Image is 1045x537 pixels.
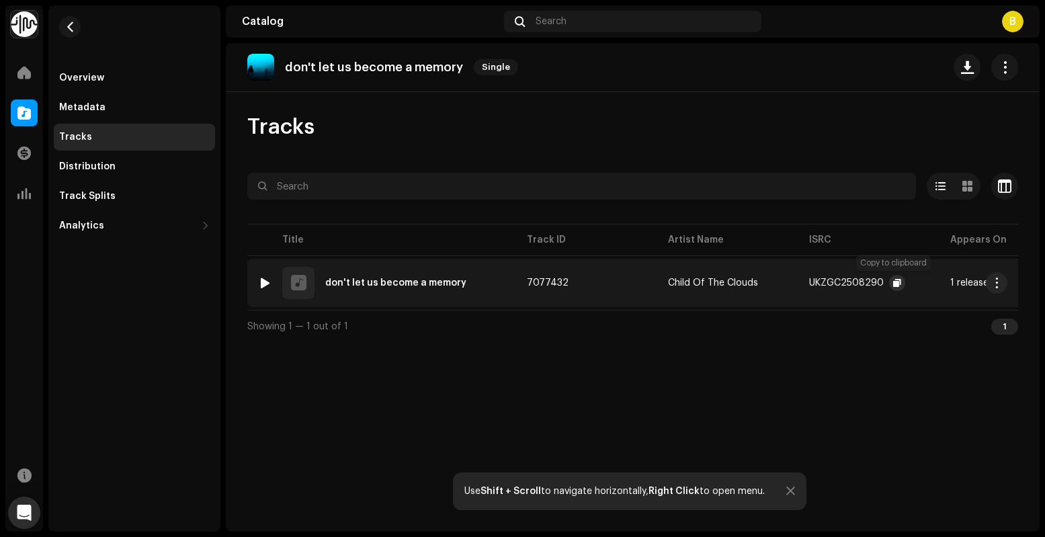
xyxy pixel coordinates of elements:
[59,73,104,83] div: Overview
[59,220,104,231] div: Analytics
[59,102,106,113] div: Metadata
[54,94,215,121] re-m-nav-item: Metadata
[809,278,884,288] div: UKZGC2508290
[474,59,518,75] span: Single
[536,16,567,27] span: Search
[247,54,274,81] img: 16da5ee6-3d2e-40a6-9e72-dd87641b374d
[668,278,788,288] span: Child Of The Clouds
[991,319,1018,335] div: 1
[527,278,569,288] span: 7077432
[285,60,463,75] p: don't let us become a memory
[11,11,38,38] img: 0f74c21f-6d1c-4dbc-9196-dbddad53419e
[54,153,215,180] re-m-nav-item: Distribution
[59,132,92,142] div: Tracks
[54,183,215,210] re-m-nav-item: Track Splits
[464,486,765,497] div: Use to navigate horizontally, to open menu.
[480,487,541,496] strong: Shift + Scroll
[242,16,499,27] div: Catalog
[54,65,215,91] re-m-nav-item: Overview
[325,278,466,288] div: don't let us become a memory
[54,124,215,151] re-m-nav-item: Tracks
[247,322,348,331] span: Showing 1 — 1 out of 1
[1002,11,1023,32] div: B
[59,191,116,202] div: Track Splits
[8,497,40,529] div: Open Intercom Messenger
[668,278,758,288] div: Child Of The Clouds
[247,114,315,140] span: Tracks
[247,173,916,200] input: Search
[54,212,215,239] re-m-nav-dropdown: Analytics
[649,487,700,496] strong: Right Click
[59,161,116,172] div: Distribution
[950,278,989,288] div: 1 release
